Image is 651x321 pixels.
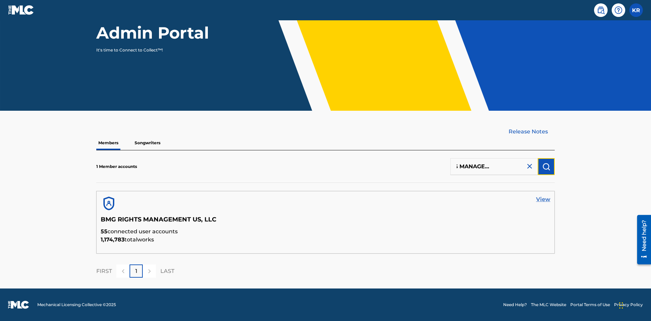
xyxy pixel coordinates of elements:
[101,216,550,228] h5: BMG RIGHTS MANAGEMENT US, LLC
[8,5,34,15] img: MLC Logo
[614,302,643,308] a: Privacy Policy
[536,195,550,204] a: View
[101,228,107,235] span: 55
[101,228,550,236] p: connected user accounts
[632,212,651,268] iframe: Resource Center
[597,6,605,14] img: search
[617,288,651,321] iframe: Chat Widget
[614,6,623,14] img: help
[101,195,117,212] img: account
[570,302,610,308] a: Portal Terms of Use
[133,136,162,150] p: Songwriters
[101,236,124,243] span: 1,174,783
[96,47,214,53] p: It's time to Connect to Collect™!
[531,302,566,308] a: The MLC Website
[160,267,174,275] p: LAST
[96,267,112,275] p: FIRST
[594,3,608,17] a: Public Search
[135,267,137,275] p: 1
[629,3,643,17] div: User Menu
[450,158,538,175] input: Search Members
[96,164,137,170] p: 1 Member accounts
[526,162,534,170] img: close
[8,301,29,309] img: logo
[619,295,623,316] div: Drag
[509,128,555,136] a: Release Notes
[96,136,120,150] p: Members
[101,236,550,244] p: total works
[503,302,527,308] a: Need Help?
[542,163,550,171] img: Search Works
[37,302,116,308] span: Mechanical Licensing Collective © 2025
[612,3,625,17] div: Help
